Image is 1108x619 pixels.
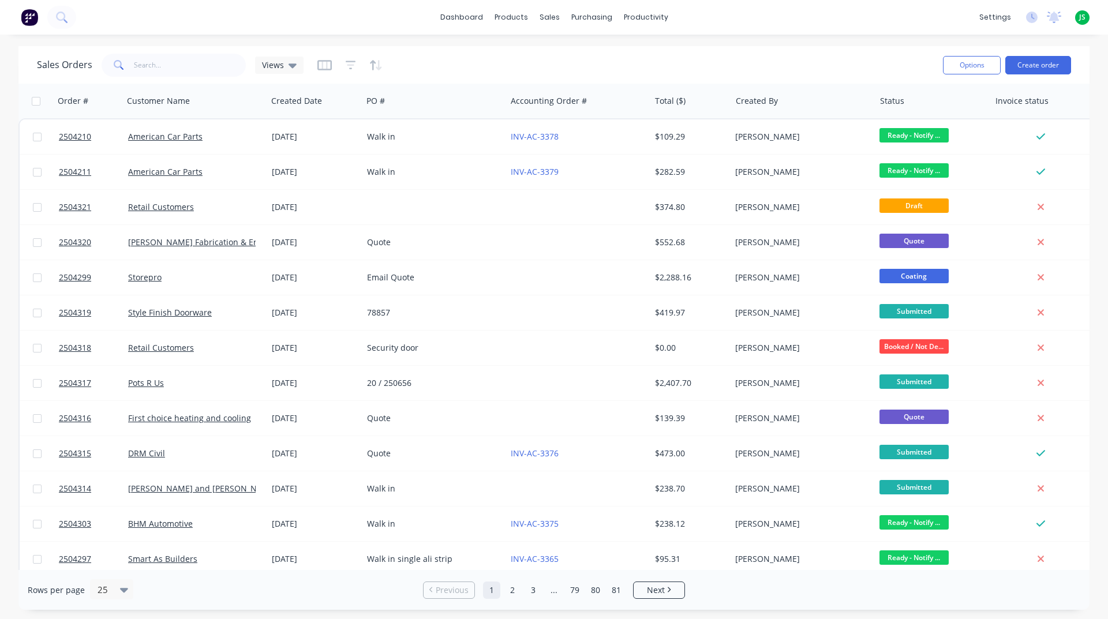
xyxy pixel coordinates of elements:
[418,582,690,599] ul: Pagination
[128,518,193,529] a: BHM Automotive
[59,401,128,436] a: 2504316
[59,483,91,494] span: 2504314
[655,518,723,530] div: $238.12
[618,9,674,26] div: productivity
[59,471,128,506] a: 2504314
[128,483,305,494] a: [PERSON_NAME] and [PERSON_NAME] Pty Ltd
[59,507,128,541] a: 2504303
[128,237,295,247] a: [PERSON_NAME] Fabrication & Engineering
[367,553,495,565] div: Walk in single ali strip
[59,331,128,365] a: 2504318
[655,483,723,494] div: $238.70
[545,582,563,599] a: Jump forward
[735,131,863,142] div: [PERSON_NAME]
[489,9,534,26] div: products
[37,59,92,70] h1: Sales Orders
[128,412,251,423] a: First choice heating and cooling
[655,448,723,459] div: $473.00
[879,515,949,530] span: Ready - Notify ...
[879,198,949,213] span: Draft
[367,518,495,530] div: Walk in
[59,518,91,530] span: 2504303
[879,128,949,142] span: Ready - Notify ...
[367,307,495,318] div: 78857
[608,582,625,599] a: Page 81
[424,584,474,596] a: Previous page
[59,553,91,565] span: 2504297
[879,480,949,494] span: Submitted
[511,448,559,459] a: INV-AC-3376
[735,518,863,530] div: [PERSON_NAME]
[272,448,358,459] div: [DATE]
[59,436,128,471] a: 2504315
[655,166,723,178] div: $282.59
[59,448,91,459] span: 2504315
[655,201,723,213] div: $374.80
[128,342,194,353] a: Retail Customers
[655,412,723,424] div: $139.39
[735,342,863,354] div: [PERSON_NAME]
[272,201,358,213] div: [DATE]
[367,166,495,178] div: Walk in
[511,518,559,529] a: INV-AC-3375
[59,237,91,248] span: 2504320
[655,342,723,354] div: $0.00
[59,412,91,424] span: 2504316
[272,166,358,178] div: [DATE]
[59,155,128,189] a: 2504211
[128,553,197,564] a: Smart As Builders
[566,9,618,26] div: purchasing
[128,307,212,318] a: Style Finish Doorware
[879,550,949,565] span: Ready - Notify ...
[735,272,863,283] div: [PERSON_NAME]
[59,377,91,389] span: 2504317
[735,201,863,213] div: [PERSON_NAME]
[59,119,128,154] a: 2504210
[587,582,604,599] a: Page 80
[735,377,863,389] div: [PERSON_NAME]
[436,584,469,596] span: Previous
[272,518,358,530] div: [DATE]
[879,339,949,354] span: Booked / Not De...
[534,9,566,26] div: sales
[435,9,489,26] a: dashboard
[367,272,495,283] div: Email Quote
[943,56,1001,74] button: Options
[59,190,128,224] a: 2504321
[879,374,949,389] span: Submitted
[879,269,949,283] span: Coating
[880,95,904,107] div: Status
[511,95,587,107] div: Accounting Order #
[128,201,194,212] a: Retail Customers
[367,237,495,248] div: Quote
[736,95,778,107] div: Created By
[655,237,723,248] div: $552.68
[655,95,686,107] div: Total ($)
[58,95,88,107] div: Order #
[1079,12,1085,22] span: JS
[483,582,500,599] a: Page 1 is your current page
[879,410,949,424] span: Quote
[504,582,521,599] a: Page 2
[59,201,91,213] span: 2504321
[974,9,1017,26] div: settings
[735,553,863,565] div: [PERSON_NAME]
[366,95,385,107] div: PO #
[272,342,358,354] div: [DATE]
[272,237,358,248] div: [DATE]
[655,131,723,142] div: $109.29
[128,166,203,177] a: American Car Parts
[128,448,165,459] a: DRM Civil
[995,95,1049,107] div: Invoice status
[272,483,358,494] div: [DATE]
[566,582,583,599] a: Page 79
[272,553,358,565] div: [DATE]
[271,95,322,107] div: Created Date
[134,54,246,77] input: Search...
[367,483,495,494] div: Walk in
[735,483,863,494] div: [PERSON_NAME]
[272,377,358,389] div: [DATE]
[879,163,949,178] span: Ready - Notify ...
[511,166,559,177] a: INV-AC-3379
[367,412,495,424] div: Quote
